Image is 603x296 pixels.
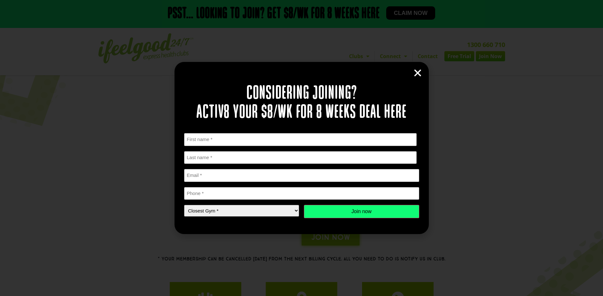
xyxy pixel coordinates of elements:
input: Phone * [184,187,419,200]
input: Email * [184,169,419,182]
input: Last name * [184,151,417,164]
input: Join now [304,205,419,218]
h2: Considering joining? Activ8 your $8/wk for 8 weeks deal here [184,84,419,122]
a: Close [413,68,422,78]
input: First name * [184,133,417,146]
